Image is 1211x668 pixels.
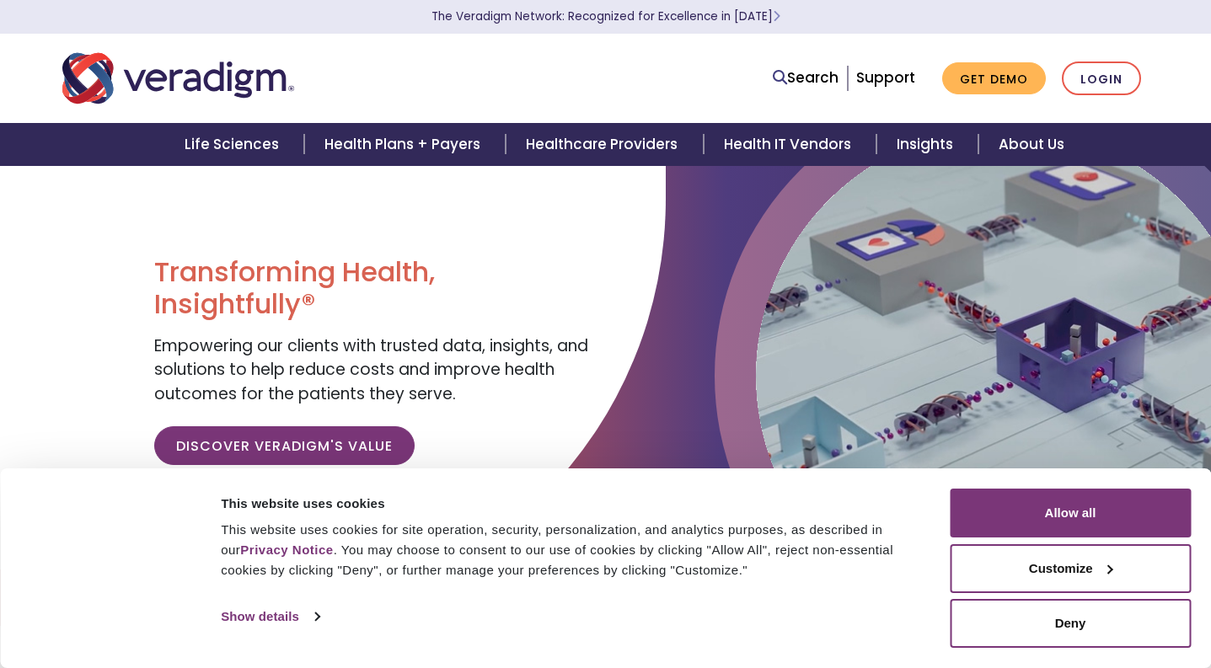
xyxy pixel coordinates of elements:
span: Empowering our clients with trusted data, insights, and solutions to help reduce costs and improv... [154,334,588,405]
button: Deny [950,599,1191,648]
a: Get Demo [942,62,1046,95]
div: This website uses cookies [221,494,930,514]
a: Life Sciences [164,123,304,166]
a: Privacy Notice [240,542,333,557]
a: Search [773,67,839,89]
button: Customize [950,544,1191,593]
a: The Veradigm Network: Recognized for Excellence in [DATE]Learn More [431,8,780,24]
img: Veradigm logo [62,51,294,106]
a: Discover Veradigm's Value [154,426,415,465]
a: Healthcare Providers [506,123,703,166]
button: Allow all [950,489,1191,537]
a: Login [1062,61,1141,96]
a: Support [856,67,915,88]
a: Show details [221,604,319,629]
a: Health IT Vendors [704,123,876,166]
a: Insights [876,123,978,166]
h1: Transforming Health, Insightfully® [154,256,592,321]
span: Learn More [773,8,780,24]
a: About Us [978,123,1085,166]
a: Health Plans + Payers [304,123,506,166]
div: This website uses cookies for site operation, security, personalization, and analytics purposes, ... [221,520,930,580]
